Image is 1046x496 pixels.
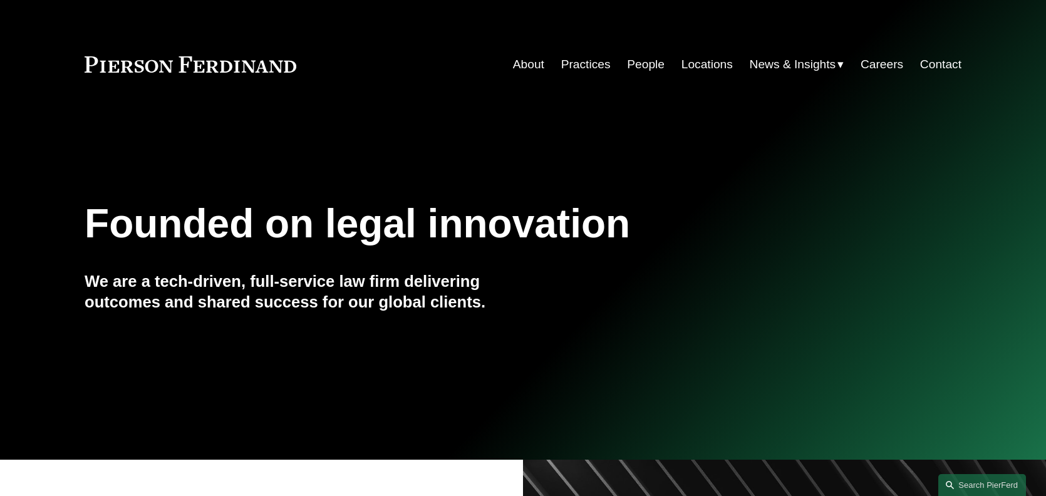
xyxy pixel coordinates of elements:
span: News & Insights [750,54,836,76]
a: Contact [920,53,961,76]
a: Search this site [938,474,1026,496]
a: About [513,53,544,76]
a: Careers [861,53,903,76]
a: Practices [561,53,611,76]
h1: Founded on legal innovation [85,201,816,247]
a: People [627,53,665,76]
h4: We are a tech-driven, full-service law firm delivering outcomes and shared success for our global... [85,271,523,312]
a: folder dropdown [750,53,844,76]
a: Locations [681,53,733,76]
